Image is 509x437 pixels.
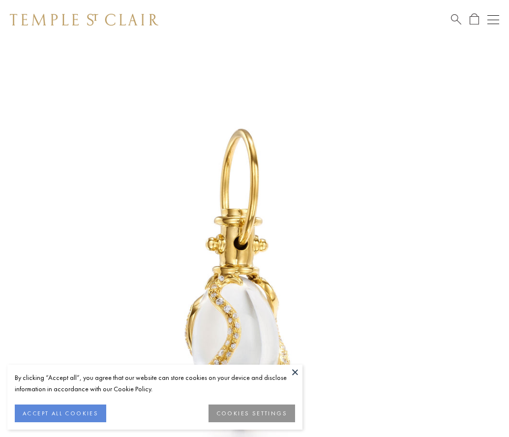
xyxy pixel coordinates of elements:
[209,405,295,422] button: COOKIES SETTINGS
[451,13,461,26] a: Search
[487,14,499,26] button: Open navigation
[15,405,106,422] button: ACCEPT ALL COOKIES
[10,14,158,26] img: Temple St. Clair
[15,372,295,395] div: By clicking “Accept all”, you agree that our website can store cookies on your device and disclos...
[470,13,479,26] a: Open Shopping Bag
